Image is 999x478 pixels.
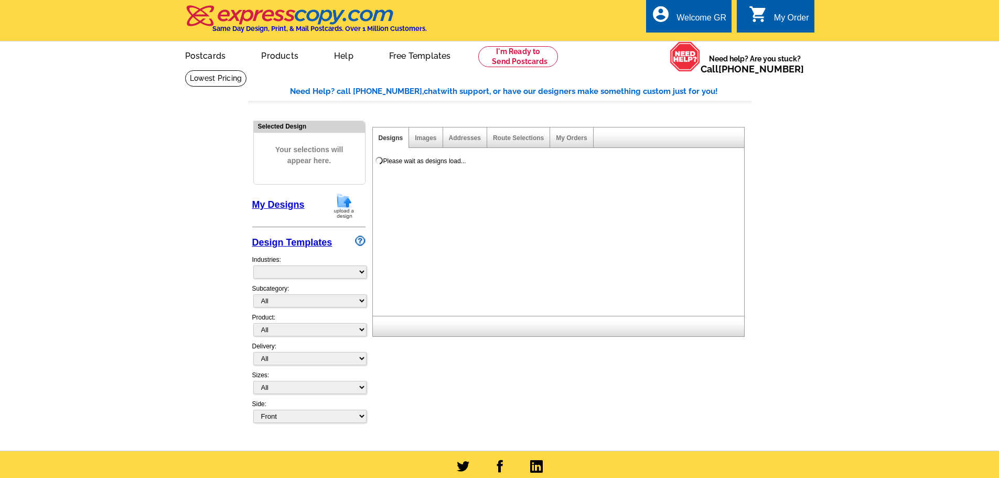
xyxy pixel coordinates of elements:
[670,41,701,72] img: help
[424,87,441,96] span: chat
[749,12,809,25] a: shopping_cart My Order
[449,134,481,142] a: Addresses
[415,134,436,142] a: Images
[252,199,305,210] a: My Designs
[252,399,366,424] div: Side:
[252,250,366,284] div: Industries:
[290,86,751,98] div: Need Help? call [PHONE_NUMBER], with support, or have our designers make something custom just fo...
[701,63,804,75] span: Call
[701,54,809,75] span: Need help? Are you stuck?
[556,134,587,142] a: My Orders
[252,313,366,342] div: Product:
[493,134,544,142] a: Route Selections
[262,134,357,177] span: Your selections will appear here.
[383,156,466,166] div: Please wait as designs load...
[212,25,427,33] h4: Same Day Design, Print, & Mail Postcards. Over 1 Million Customers.
[774,13,809,28] div: My Order
[651,5,670,24] i: account_circle
[252,237,332,248] a: Design Templates
[252,284,366,313] div: Subcategory:
[749,5,768,24] i: shopping_cart
[676,13,726,28] div: Welcome GR
[718,63,804,75] a: [PHONE_NUMBER]
[252,342,366,370] div: Delivery:
[375,156,383,165] img: loading...
[244,43,315,67] a: Products
[185,13,427,33] a: Same Day Design, Print, & Mail Postcards. Over 1 Million Customers.
[372,43,468,67] a: Free Templates
[379,134,403,142] a: Designs
[254,121,365,131] div: Selected Design
[355,236,366,246] img: design-wizard-help-icon.png
[168,43,243,67] a: Postcards
[317,43,370,67] a: Help
[330,193,358,219] img: upload-design
[252,370,366,399] div: Sizes:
